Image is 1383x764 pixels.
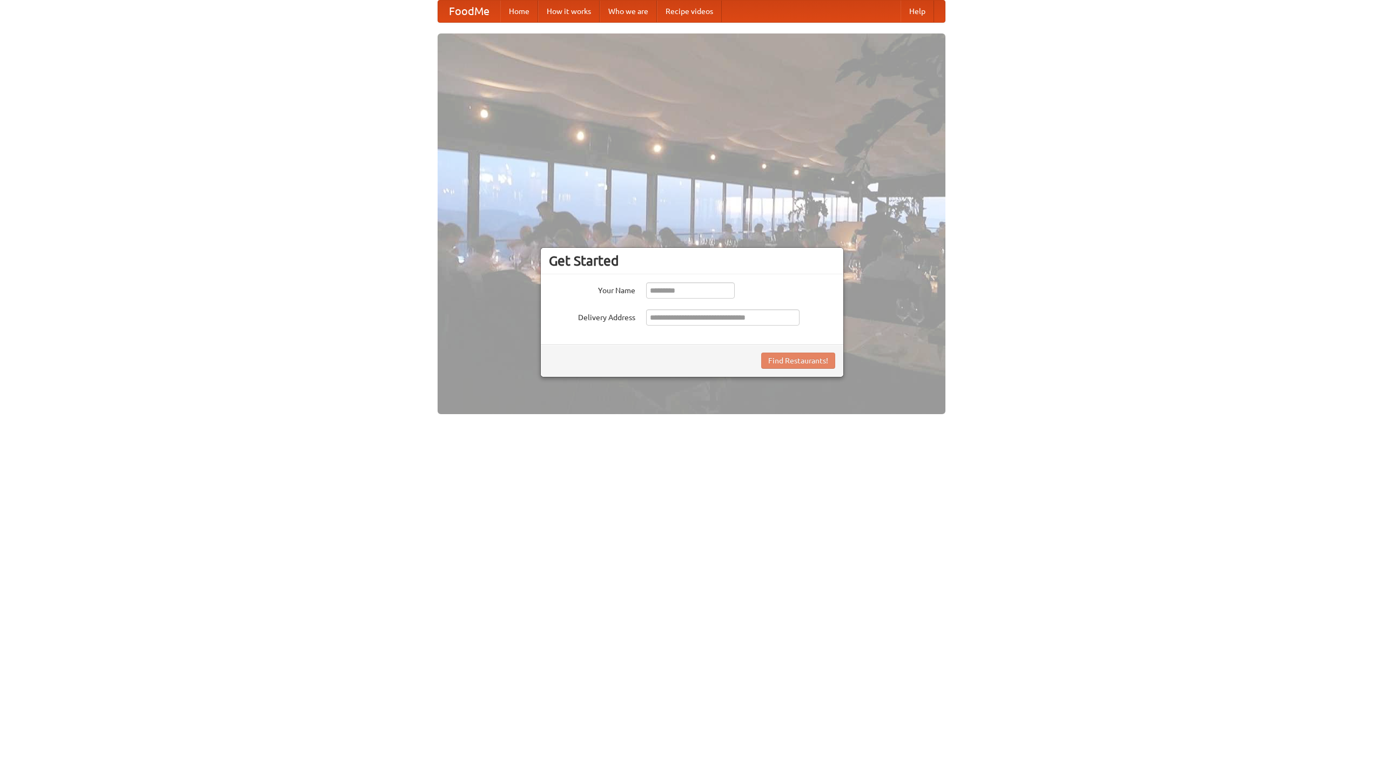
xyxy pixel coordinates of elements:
a: Home [500,1,538,22]
a: Who we are [600,1,657,22]
a: Help [901,1,934,22]
a: How it works [538,1,600,22]
a: Recipe videos [657,1,722,22]
label: Delivery Address [549,309,635,323]
button: Find Restaurants! [761,353,835,369]
label: Your Name [549,282,635,296]
a: FoodMe [438,1,500,22]
h3: Get Started [549,253,835,269]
